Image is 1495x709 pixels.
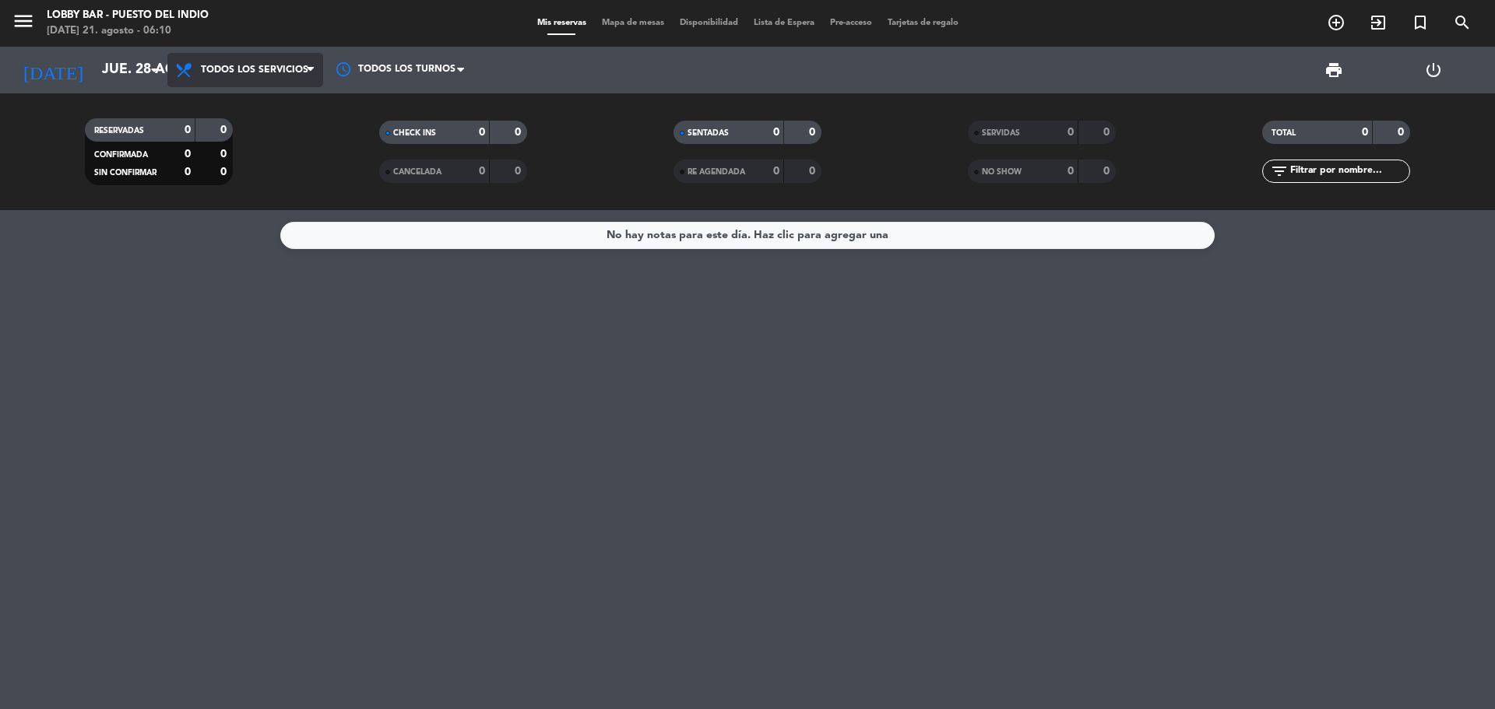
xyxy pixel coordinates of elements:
[1289,163,1409,180] input: Filtrar por nombre...
[94,127,144,135] span: RESERVADAS
[773,166,779,177] strong: 0
[607,226,888,244] div: No hay notas para este día. Haz clic para agregar una
[1272,129,1296,137] span: TOTAL
[1424,61,1443,79] i: power_settings_new
[515,127,524,138] strong: 0
[1411,13,1430,32] i: turned_in_not
[393,168,441,176] span: CANCELADA
[12,53,94,87] i: [DATE]
[145,61,164,79] i: arrow_drop_down
[1369,13,1388,32] i: exit_to_app
[201,65,308,75] span: Todos los servicios
[1327,13,1345,32] i: add_circle_outline
[1103,166,1113,177] strong: 0
[809,166,818,177] strong: 0
[1398,127,1407,138] strong: 0
[594,19,672,27] span: Mapa de mesas
[12,9,35,33] i: menu
[529,19,594,27] span: Mis reservas
[880,19,966,27] span: Tarjetas de regalo
[672,19,746,27] span: Disponibilidad
[1068,127,1074,138] strong: 0
[982,168,1022,176] span: NO SHOW
[220,125,230,135] strong: 0
[773,127,779,138] strong: 0
[94,169,157,177] span: SIN CONFIRMAR
[393,129,436,137] span: CHECK INS
[746,19,822,27] span: Lista de Espera
[479,127,485,138] strong: 0
[1362,127,1368,138] strong: 0
[1453,13,1472,32] i: search
[1103,127,1113,138] strong: 0
[479,166,485,177] strong: 0
[185,167,191,177] strong: 0
[1270,162,1289,181] i: filter_list
[688,168,745,176] span: RE AGENDADA
[12,9,35,38] button: menu
[515,166,524,177] strong: 0
[47,8,209,23] div: Lobby Bar - Puesto del Indio
[688,129,729,137] span: SENTADAS
[185,125,191,135] strong: 0
[822,19,880,27] span: Pre-acceso
[47,23,209,39] div: [DATE] 21. agosto - 06:10
[1068,166,1074,177] strong: 0
[94,151,148,159] span: CONFIRMADA
[220,149,230,160] strong: 0
[185,149,191,160] strong: 0
[982,129,1020,137] span: SERVIDAS
[809,127,818,138] strong: 0
[1384,47,1483,93] div: LOG OUT
[220,167,230,177] strong: 0
[1324,61,1343,79] span: print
